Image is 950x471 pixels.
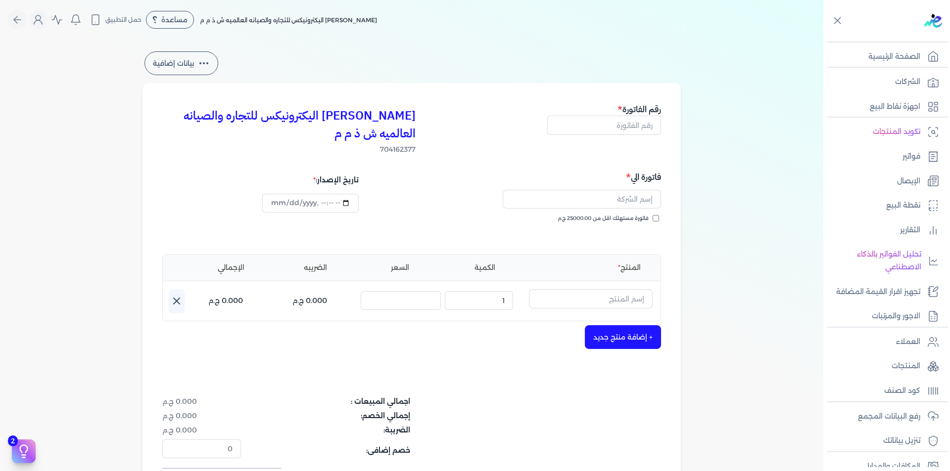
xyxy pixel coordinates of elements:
[902,150,920,163] p: فواتير
[444,262,525,273] li: الكمية
[823,306,944,327] a: الاجور والمرتبات
[247,439,410,458] dt: خصم إضافى:
[162,425,241,435] dd: 0.000 ج.م
[823,96,944,117] a: اجهزة نقاط البيع
[886,199,920,212] p: نقطة البيع
[503,190,661,209] input: إسم الشركة
[884,385,920,397] p: كود الصنف
[585,325,661,349] button: + إضافة منتج جديد
[529,289,653,308] input: إسم المنتج
[503,190,661,213] button: إسم الشركة
[247,396,410,407] dt: اجمالي المبيعات :
[547,116,661,134] input: رقم الفاتورة
[892,360,920,373] p: المنتجات
[870,100,920,113] p: اجهزة نقاط البيع
[823,406,944,427] a: رفع البيانات المجمع
[823,220,944,241] a: التقارير
[87,11,144,28] button: حمل التطبيق
[836,286,920,299] p: تجهيز اقرار القيمة المضافة
[895,76,920,88] p: الشركات
[873,126,920,138] p: تكويد المنتجات
[896,336,920,348] p: العملاء
[823,146,944,167] a: فواتير
[247,425,410,435] dt: الضريبة:
[823,72,944,92] a: الشركات
[208,295,243,307] p: 0.000 ج.م
[529,289,653,312] button: إسم المنتج
[262,171,358,189] div: تاريخ الإصدار:
[547,103,661,116] h5: رقم الفاتورة
[162,396,241,407] dd: 0.000 ج.م
[558,214,649,222] span: فاتورة مستهلك اقل من 25000.00 ج.م
[823,122,944,142] a: تكويد المنتجات
[653,215,659,221] input: فاتورة مستهلك اقل من 25000.00 ج.م
[900,224,920,237] p: التقارير
[823,430,944,451] a: تنزيل بياناتك
[868,50,920,63] p: الصفحة الرئيسية
[162,107,416,142] h3: [PERSON_NAME] اليكترونيكس للتجاره والصيانه العالميه ش ذ م م
[823,332,944,352] a: العملاء
[144,51,218,75] button: بيانات إضافية
[529,262,653,273] li: المنتج
[8,435,18,446] span: 2
[872,310,920,323] p: الاجور والمرتبات
[858,410,920,423] p: رفع البيانات المجمع
[823,381,944,401] a: كود الصنف
[823,171,944,192] a: الإيصال
[415,171,661,183] h5: فاتورة الي
[292,295,327,307] p: 0.000 ج.م
[897,175,920,188] p: الإيصال
[162,144,416,155] span: 704162377
[823,244,944,277] a: تحليل الفواتير بالذكاء الاصطناعي
[360,262,440,273] li: السعر
[828,248,921,273] p: تحليل الفواتير بالذكاء الاصطناعي
[823,46,944,67] a: الصفحة الرئيسية
[823,282,944,302] a: تجهيز اقرار القيمة المضافة
[823,356,944,377] a: المنتجات
[200,16,377,24] span: [PERSON_NAME] اليكترونيكس للتجاره والصيانه العالميه ش ذ م م
[146,11,194,29] div: مساعدة
[105,15,142,24] span: حمل التطبيق
[247,411,410,421] dt: إجمالي الخصم:
[883,434,920,447] p: تنزيل بياناتك
[924,14,942,28] img: logo
[12,439,36,463] button: 2
[275,262,356,273] li: الضريبه
[162,411,241,421] dd: 0.000 ج.م
[823,195,944,216] a: نقطة البيع
[190,262,271,273] li: الإجمالي
[161,16,188,23] span: مساعدة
